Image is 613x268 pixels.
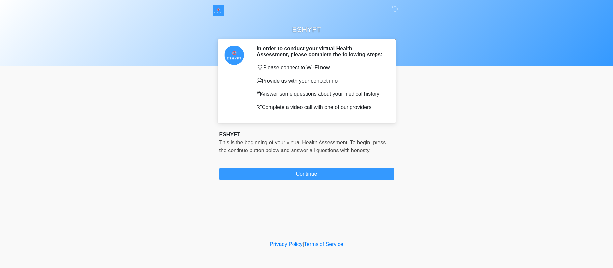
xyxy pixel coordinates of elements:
[214,24,399,36] h1: ESHYFT
[213,5,224,16] img: ESHYFT Logo
[219,140,386,153] span: This is the beginning of your virtual Health Assessment. ﻿﻿﻿﻿﻿﻿To begin, ﻿﻿﻿﻿﻿﻿﻿﻿﻿﻿﻿﻿﻿﻿﻿﻿﻿﻿press ...
[257,64,384,72] p: Please connect to Wi-Fi now
[257,103,384,111] p: Complete a video call with one of our providers
[304,241,343,247] a: Terms of Service
[224,45,244,65] img: Agent Avatar
[257,45,384,58] h2: In order to conduct your virtual Health Assessment, please complete the following steps:
[219,131,394,139] div: ESHYFT
[257,90,384,98] p: Answer some questions about your medical history
[270,241,303,247] a: Privacy Policy
[303,241,304,247] a: |
[219,168,394,180] button: Continue
[257,77,384,85] p: Provide us with your contact info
